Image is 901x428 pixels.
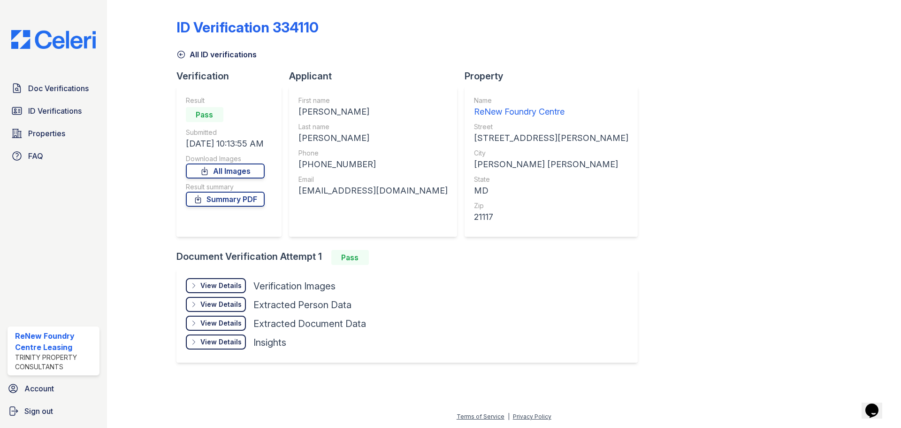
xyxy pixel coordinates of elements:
[28,105,82,117] span: ID Verifications
[474,210,628,224] div: 21117
[176,49,257,60] a: All ID verifications
[176,250,645,265] div: Document Verification Attempt 1
[298,184,448,197] div: [EMAIL_ADDRESS][DOMAIN_NAME]
[8,147,99,165] a: FAQ
[508,413,510,420] div: |
[4,30,103,49] img: CE_Logo_Blue-a8612792a0a2168367f1c8372b55b34899dd931a85d93a1a3d3e32e68fde9ad4.png
[474,201,628,210] div: Zip
[186,128,265,137] div: Submitted
[298,175,448,184] div: Email
[186,107,223,122] div: Pass
[176,70,289,83] div: Verification
[298,158,448,171] div: [PHONE_NUMBER]
[298,132,448,145] div: [PERSON_NAME]
[253,317,366,330] div: Extracted Document Data
[862,390,892,419] iframe: chat widget
[331,250,369,265] div: Pass
[200,337,242,347] div: View Details
[200,281,242,290] div: View Details
[474,175,628,184] div: State
[298,105,448,118] div: [PERSON_NAME]
[298,96,448,105] div: First name
[176,19,319,36] div: ID Verification 334110
[200,300,242,309] div: View Details
[186,96,265,105] div: Result
[186,163,265,179] a: All Images
[186,154,265,163] div: Download Images
[474,96,628,105] div: Name
[253,298,351,311] div: Extracted Person Data
[24,405,53,417] span: Sign out
[28,150,43,162] span: FAQ
[298,122,448,132] div: Last name
[474,184,628,197] div: MD
[186,182,265,192] div: Result summary
[474,105,628,118] div: ReNew Foundry Centre
[15,330,96,353] div: ReNew Foundry Centre Leasing
[28,83,89,94] span: Doc Verifications
[474,96,628,118] a: Name ReNew Foundry Centre
[253,336,286,349] div: Insights
[8,79,99,98] a: Doc Verifications
[513,413,551,420] a: Privacy Policy
[8,101,99,120] a: ID Verifications
[253,280,336,293] div: Verification Images
[298,148,448,158] div: Phone
[457,413,504,420] a: Terms of Service
[8,124,99,143] a: Properties
[4,402,103,420] a: Sign out
[200,319,242,328] div: View Details
[4,379,103,398] a: Account
[15,353,96,372] div: Trinity Property Consultants
[28,128,65,139] span: Properties
[474,122,628,132] div: Street
[474,148,628,158] div: City
[289,70,465,83] div: Applicant
[474,132,628,145] div: [STREET_ADDRESS][PERSON_NAME]
[474,158,628,171] div: [PERSON_NAME] [PERSON_NAME]
[465,70,645,83] div: Property
[186,137,265,150] div: [DATE] 10:13:55 AM
[186,192,265,207] a: Summary PDF
[24,383,54,394] span: Account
